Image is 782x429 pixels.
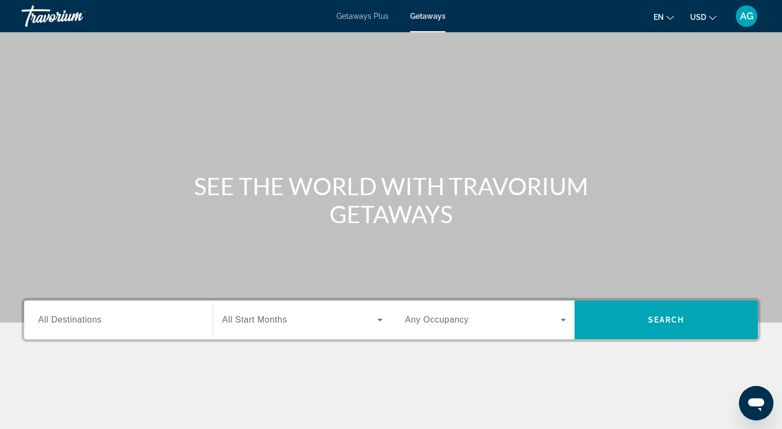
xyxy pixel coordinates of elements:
button: Search [575,301,758,339]
a: Travorium [21,2,129,30]
div: Search widget [24,301,758,339]
a: Getaways Plus [336,12,389,20]
button: Change language [654,9,674,25]
button: Change currency [690,9,716,25]
h1: SEE THE WORLD WITH TRAVORIUM GETAWAYS [190,172,593,228]
span: All Destinations [38,315,102,324]
span: AG [740,11,754,22]
button: User Menu [733,5,761,27]
span: Any Occupancy [405,315,469,324]
span: en [654,13,664,22]
span: Search [648,316,685,324]
a: Getaways [410,12,446,20]
span: USD [690,13,706,22]
iframe: Button to launch messaging window [739,386,773,420]
span: All Start Months [222,315,287,324]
